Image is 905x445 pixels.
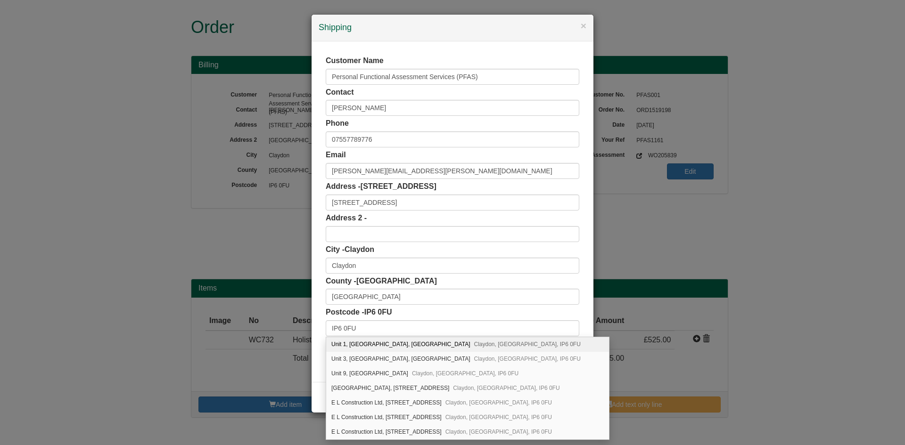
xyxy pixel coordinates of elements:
[319,22,586,34] h4: Shipping
[356,277,437,285] span: [GEOGRAPHIC_DATA]
[326,410,609,425] div: E L Construction Ltd, Unit 4, Opus Park, Exchange Place
[326,181,436,192] label: Address -
[326,425,609,439] div: E L Construction Ltd, Unit 10, Opus Park, Exchange Place
[326,118,349,129] label: Phone
[326,87,354,98] label: Contact
[326,213,367,224] label: Address 2 -
[326,366,609,381] div: Unit 9, Opus Park, Exchange Place
[361,182,436,190] span: [STREET_ADDRESS]
[445,414,552,421] span: Claydon, [GEOGRAPHIC_DATA], IP6 0FU
[412,370,518,377] span: Claydon, [GEOGRAPHIC_DATA], IP6 0FU
[445,399,552,406] span: Claydon, [GEOGRAPHIC_DATA], IP6 0FU
[326,276,437,287] label: County -
[474,356,581,362] span: Claydon, [GEOGRAPHIC_DATA], IP6 0FU
[326,150,346,161] label: Email
[326,307,392,318] label: Postcode -
[326,352,609,366] div: Unit 3, Opus Park, Exchange Place
[474,341,581,348] span: Claydon, [GEOGRAPHIC_DATA], IP6 0FU
[326,337,609,352] div: Unit 1, Opus Park, Exchange Place
[326,244,374,255] label: City -
[364,308,392,316] span: IP6 0FU
[581,21,586,31] button: ×
[326,56,384,66] label: Customer Name
[445,429,552,435] span: Claydon, [GEOGRAPHIC_DATA], IP6 0FU
[326,381,609,396] div: Amber River East Anglia, Unit 7, Opus Park, Exchange Place
[326,396,609,410] div: E L Construction Ltd, Unit 2, Opus Park, Exchange Place
[453,385,559,391] span: Claydon, [GEOGRAPHIC_DATA], IP6 0FU
[345,245,374,253] span: Claydon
